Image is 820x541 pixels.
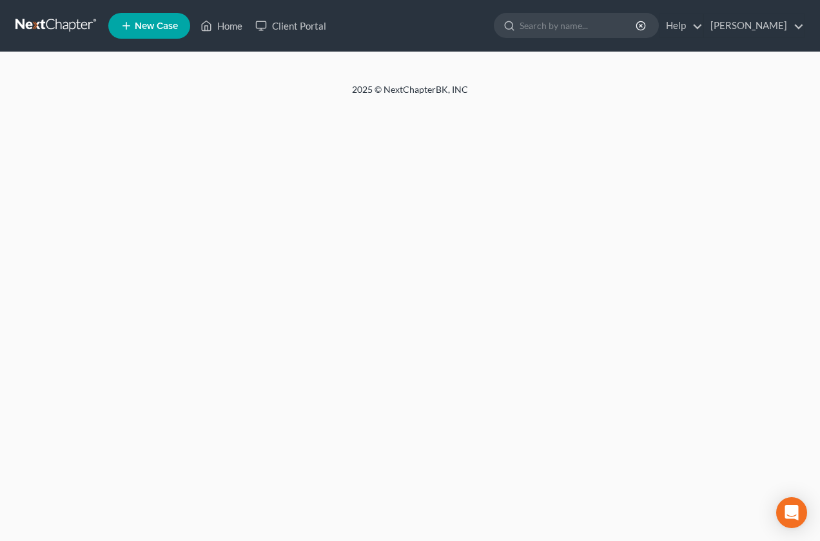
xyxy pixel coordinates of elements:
[776,497,807,528] div: Open Intercom Messenger
[704,14,804,37] a: [PERSON_NAME]
[520,14,638,37] input: Search by name...
[43,83,777,106] div: 2025 © NextChapterBK, INC
[135,21,178,31] span: New Case
[249,14,333,37] a: Client Portal
[659,14,703,37] a: Help
[194,14,249,37] a: Home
